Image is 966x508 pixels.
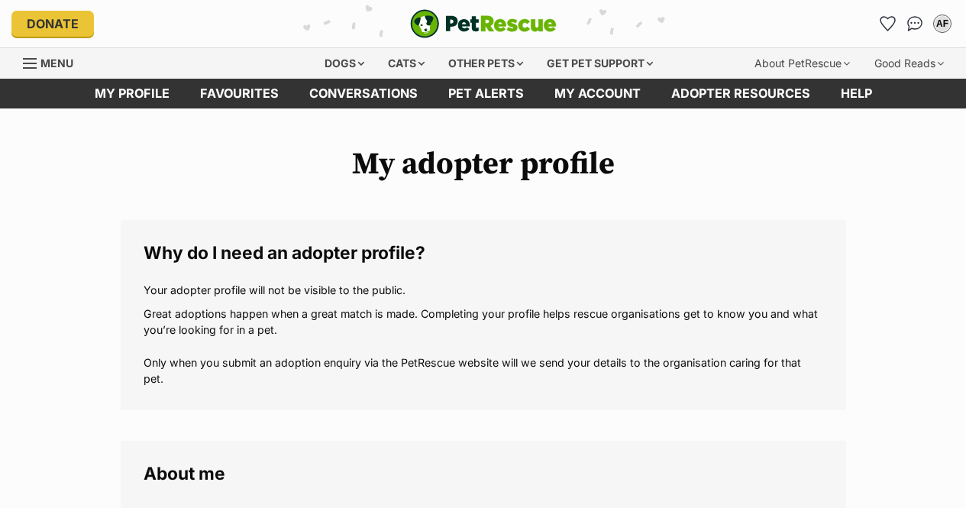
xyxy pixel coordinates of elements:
[539,79,656,108] a: My account
[23,48,84,76] a: Menu
[907,16,923,31] img: chat-41dd97257d64d25036548639549fe6c8038ab92f7586957e7f3b1b290dea8141.svg
[144,243,823,263] legend: Why do I need an adopter profile?
[144,464,823,484] legend: About me
[433,79,539,108] a: Pet alerts
[875,11,900,36] a: Favourites
[864,48,955,79] div: Good Reads
[903,11,927,36] a: Conversations
[656,79,825,108] a: Adopter resources
[825,79,887,108] a: Help
[744,48,861,79] div: About PetRescue
[294,79,433,108] a: conversations
[79,79,185,108] a: My profile
[377,48,435,79] div: Cats
[11,11,94,37] a: Donate
[875,11,955,36] ul: Account quick links
[185,79,294,108] a: Favourites
[144,306,823,387] p: Great adoptions happen when a great match is made. Completing your profile helps rescue organisat...
[410,9,557,38] img: logo-e224e6f780fb5917bec1dbf3a21bbac754714ae5b6737aabdf751b685950b380.svg
[930,11,955,36] button: My account
[410,9,557,38] a: PetRescue
[935,16,950,31] div: AF
[121,147,846,182] h1: My adopter profile
[438,48,534,79] div: Other pets
[144,282,823,298] p: Your adopter profile will not be visible to the public.
[121,220,846,410] fieldset: Why do I need an adopter profile?
[314,48,375,79] div: Dogs
[40,57,73,70] span: Menu
[536,48,664,79] div: Get pet support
